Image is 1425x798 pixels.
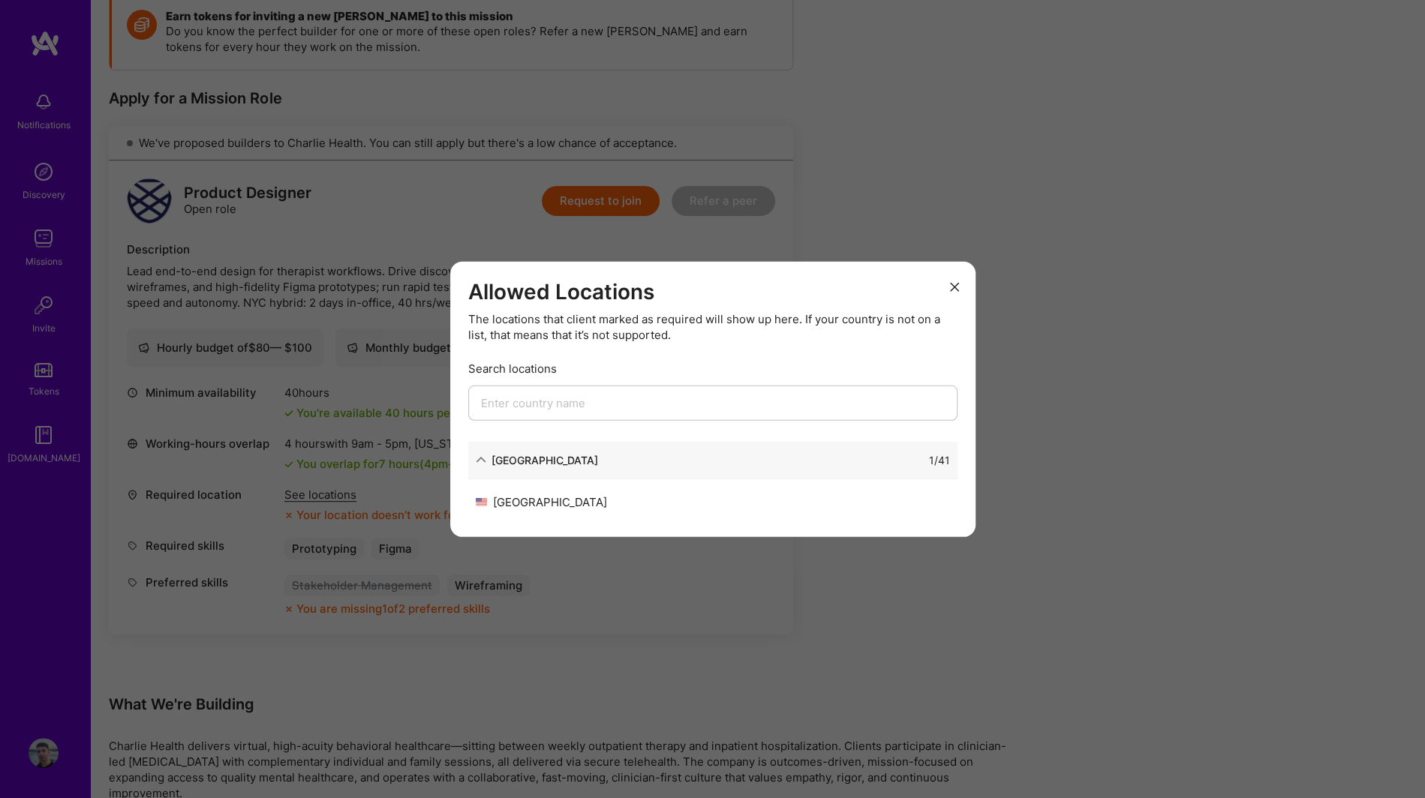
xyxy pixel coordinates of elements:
div: [GEOGRAPHIC_DATA] [476,493,713,509]
input: Enter country name [468,385,958,420]
div: The locations that client marked as required will show up here. If your country is not on a list,... [468,310,958,342]
div: modal [450,262,976,537]
div: Search locations [468,360,958,376]
div: [GEOGRAPHIC_DATA] [492,451,598,467]
img: United States [476,497,487,505]
h3: Allowed Locations [468,280,958,305]
i: icon Close [950,282,959,291]
div: 1 / 41 [929,451,950,467]
i: icon ArrowDown [476,454,486,465]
